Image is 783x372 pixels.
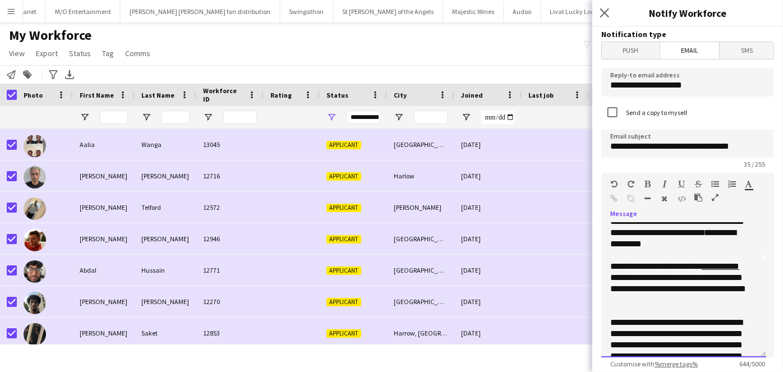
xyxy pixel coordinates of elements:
label: Send a copy to myself [624,108,687,117]
button: HTML Code [678,194,685,203]
button: Open Filter Menu [80,112,90,122]
button: Undo [610,180,618,189]
button: Majestic Wines [444,1,504,22]
div: [DATE] [454,192,522,223]
button: Open Filter Menu [203,112,213,122]
div: [PERSON_NAME] [73,160,135,191]
span: Comms [125,48,150,58]
div: [PERSON_NAME] [73,223,135,254]
a: Status [65,46,95,61]
span: Email [660,42,720,59]
div: Saket [135,318,196,348]
div: 12771 [196,255,264,286]
span: City [394,91,407,99]
div: 0 [589,129,662,160]
button: Swingathon [280,1,334,22]
a: Comms [121,46,155,61]
button: Livat Lucky Locker [541,1,613,22]
a: %merge tags% [655,360,698,368]
button: Clear Formatting [661,194,669,203]
h3: Notification type [601,29,774,39]
div: 12946 [196,223,264,254]
button: Text Color [745,180,753,189]
div: 12853 [196,318,264,348]
div: 12270 [196,286,264,317]
button: Fullscreen [711,193,719,202]
div: [DATE] [454,129,522,160]
button: Open Filter Menu [461,112,471,122]
img: Aaron Donovan [24,166,46,189]
span: Photo [24,91,43,99]
span: My Workforce [9,27,91,44]
span: Applicant [326,298,361,306]
button: Ordered List [728,180,736,189]
span: 644 / 5000 [730,360,774,368]
span: Joined [461,91,483,99]
input: Workforce ID Filter Input [223,111,257,124]
div: [PERSON_NAME] [73,318,135,348]
div: Wanga [135,129,196,160]
button: Italic [661,180,669,189]
span: Status [326,91,348,99]
span: Customise with [601,360,707,368]
a: View [4,46,29,61]
div: 0 [589,318,662,348]
button: Redo [627,180,635,189]
button: Open Filter Menu [141,112,151,122]
button: Strikethrough [694,180,702,189]
div: Harrow, [GEOGRAPHIC_DATA] [387,318,454,348]
button: Horizontal Line [644,194,652,203]
img: Abdul aziz Saket [24,323,46,346]
button: Open Filter Menu [394,112,404,122]
span: Push [602,42,660,59]
input: City Filter Input [414,111,448,124]
div: 0 [589,286,662,317]
span: SMS [720,42,773,59]
div: [DATE] [454,255,522,286]
button: Paste as plain text [694,193,702,202]
img: Aalia Wanga [24,135,46,157]
button: Bold [644,180,652,189]
span: Applicant [326,204,361,212]
div: Harlow [387,160,454,191]
app-action-btn: Notify workforce [4,68,18,81]
span: Applicant [326,329,361,338]
span: First Name [80,91,114,99]
span: 35 / 255 [735,160,774,168]
img: Aaron Telford [24,198,46,220]
button: Unordered List [711,180,719,189]
input: First Name Filter Input [100,111,128,124]
div: 0 [589,192,662,223]
div: [GEOGRAPHIC_DATA] [387,223,454,254]
span: Tag [102,48,114,58]
div: [GEOGRAPHIC_DATA] [387,129,454,160]
input: Last Name Filter Input [162,111,190,124]
button: M/O Entertainment [46,1,121,22]
span: Last Name [141,91,174,99]
div: 0 [589,255,662,286]
div: [PERSON_NAME] [73,286,135,317]
button: Underline [678,180,685,189]
span: Rating [270,91,292,99]
div: 0 [589,160,662,191]
div: [DATE] [454,318,522,348]
span: Export [36,48,58,58]
div: [DATE] [454,160,522,191]
h3: Notify Workforce [592,6,783,20]
span: Applicant [326,172,361,181]
div: [DATE] [454,286,522,317]
img: Abdal Hussain [24,260,46,283]
button: St [PERSON_NAME] of the Angels [334,1,444,22]
div: [PERSON_NAME] [135,286,196,317]
div: [PERSON_NAME] [387,192,454,223]
img: Aaron Williams [24,229,46,251]
span: Applicant [326,141,361,149]
div: [PERSON_NAME] [135,160,196,191]
span: View [9,48,25,58]
div: [GEOGRAPHIC_DATA] [387,255,454,286]
span: Applicant [326,267,361,275]
button: [PERSON_NAME] [PERSON_NAME] fan distribution [121,1,280,22]
a: Export [31,46,62,61]
app-action-btn: Advanced filters [47,68,60,81]
div: [PERSON_NAME] [73,192,135,223]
